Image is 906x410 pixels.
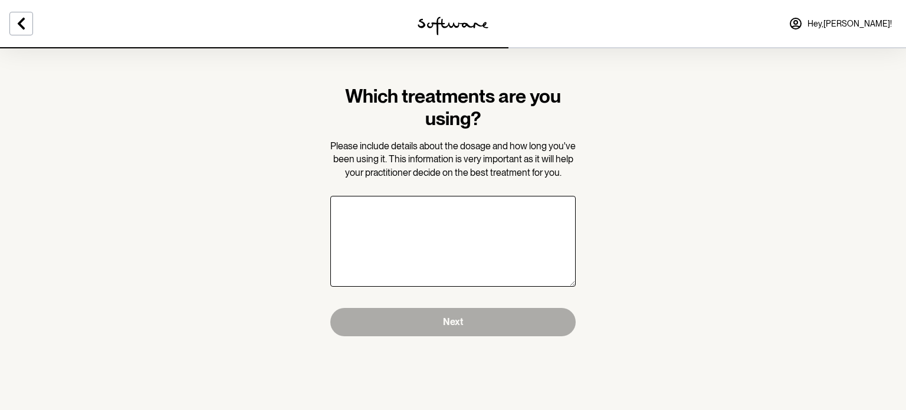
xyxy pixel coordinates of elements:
button: Next [330,308,576,336]
span: Hey, [PERSON_NAME] ! [807,19,892,29]
span: Please include details about the dosage and how long you've been using it. This information is ve... [330,140,576,178]
img: software logo [418,17,488,35]
h1: Which treatments are you using? [330,85,576,130]
span: Next [443,316,463,327]
a: Hey,[PERSON_NAME]! [782,9,899,38]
